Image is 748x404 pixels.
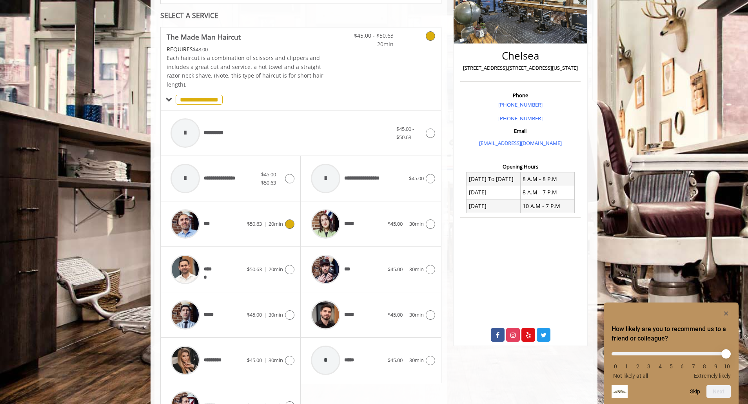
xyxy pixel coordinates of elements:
span: 30min [409,311,424,318]
li: 1 [623,363,630,370]
span: $45.00 [247,311,262,318]
h3: Email [462,128,579,134]
p: [STREET_ADDRESS],[STREET_ADDRESS][US_STATE] [462,64,579,72]
h2: How likely are you to recommend us to a friend or colleague? Select an option from 0 to 10, with ... [612,324,731,343]
span: 30min [409,266,424,273]
span: $45.00 [388,266,403,273]
a: [PHONE_NUMBER] [498,115,543,122]
li: 0 [612,363,619,370]
span: $50.63 [247,220,262,227]
div: SELECT A SERVICE [160,12,441,19]
span: 20min [269,220,283,227]
span: | [264,220,267,227]
td: [DATE] To [DATE] [467,172,521,186]
span: $45.00 [409,175,424,182]
span: $45.00 [388,357,403,364]
li: 7 [690,363,697,370]
td: 8 A.M - 7 P.M [520,186,574,199]
button: Hide survey [721,309,731,318]
span: | [264,266,267,273]
li: 8 [701,363,708,370]
span: 30min [409,357,424,364]
span: 30min [269,357,283,364]
a: [EMAIL_ADDRESS][DOMAIN_NAME] [479,139,562,147]
li: 2 [634,363,642,370]
span: $45.00 [388,220,403,227]
li: 6 [678,363,686,370]
span: $45.00 - $50.63 [396,125,414,141]
h2: Chelsea [462,50,579,62]
h3: Phone [462,92,579,98]
li: 9 [712,363,720,370]
td: 8 A.M - 8 P.M [520,172,574,186]
li: 5 [667,363,675,370]
span: | [405,220,407,227]
li: 10 [723,363,731,370]
span: | [405,357,407,364]
span: 30min [409,220,424,227]
span: $45.00 - $50.63 [347,31,394,40]
span: Not likely at all [613,373,648,379]
td: 10 A.M - 7 P.M [520,199,574,213]
span: | [264,357,267,364]
span: $50.63 [247,266,262,273]
span: $45.00 - $50.63 [261,171,279,186]
td: [DATE] [467,199,521,213]
td: [DATE] [467,186,521,199]
h3: Opening Hours [460,164,581,169]
span: 20min [347,40,394,49]
span: 20min [269,266,283,273]
li: 4 [656,363,664,370]
div: How likely are you to recommend us to a friend or colleague? Select an option from 0 to 10, with ... [612,309,731,398]
li: 3 [645,363,653,370]
span: | [405,311,407,318]
span: 30min [269,311,283,318]
span: | [405,266,407,273]
span: Extremely likely [694,373,731,379]
span: | [264,311,267,318]
div: $48.00 [167,45,324,54]
span: $45.00 [247,357,262,364]
button: Next question [706,385,731,398]
span: $45.00 [388,311,403,318]
button: Skip [690,388,700,395]
b: The Made Man Haircut [167,31,241,42]
span: Each haircut is a combination of scissors and clippers and includes a great cut and service, a ho... [167,54,323,88]
div: How likely are you to recommend us to a friend or colleague? Select an option from 0 to 10, with ... [612,346,731,379]
span: This service needs some Advance to be paid before we block your appointment [167,45,193,53]
a: [PHONE_NUMBER] [498,101,543,108]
